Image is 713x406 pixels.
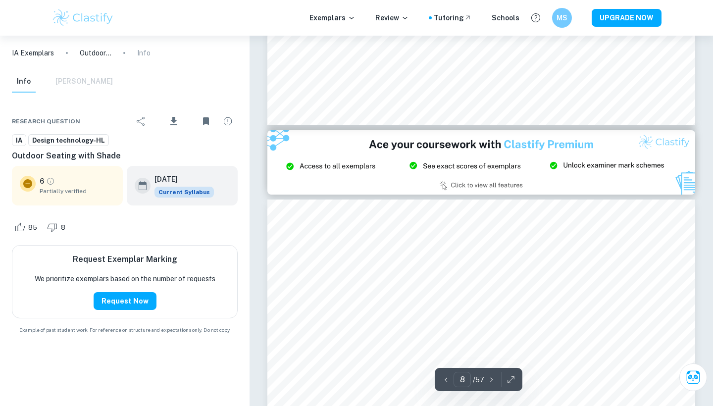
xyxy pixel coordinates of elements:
h6: Request Exemplar Marking [73,254,177,265]
a: Design technology-HL [28,134,109,147]
button: Ask Clai [679,363,707,391]
button: Info [12,71,36,93]
p: Exemplars [309,12,356,23]
div: Unbookmark [196,111,216,131]
button: UPGRADE NOW [592,9,662,27]
span: 8 [55,223,71,233]
span: IA [12,136,26,146]
button: MS [552,8,572,28]
div: Share [131,111,151,131]
p: We prioritize exemplars based on the number of requests [35,273,215,284]
a: Schools [492,12,519,23]
div: Like [12,219,43,235]
button: Request Now [94,292,156,310]
h6: Outdoor Seating with Shade [12,150,238,162]
p: 6 [40,176,44,187]
span: Research question [12,117,80,126]
p: Info [137,48,151,58]
a: IA [12,134,26,147]
div: This exemplar is based on the current syllabus. Feel free to refer to it for inspiration/ideas wh... [154,187,214,198]
span: Current Syllabus [154,187,214,198]
p: / 57 [473,374,484,385]
a: IA Exemplars [12,48,54,58]
button: Help and Feedback [527,9,544,26]
p: Outdoor Seating with Shade [80,48,111,58]
span: Design technology-HL [29,136,108,146]
span: Partially verified [40,187,115,196]
h6: MS [557,12,568,23]
span: Example of past student work. For reference on structure and expectations only. Do not copy. [12,326,238,334]
span: 85 [23,223,43,233]
div: Dislike [45,219,71,235]
div: Download [153,108,194,134]
a: Tutoring [434,12,472,23]
img: Ad [267,130,695,195]
p: Review [375,12,409,23]
div: Report issue [218,111,238,131]
a: Grade partially verified [46,177,55,186]
h6: [DATE] [154,174,206,185]
img: Clastify logo [51,8,114,28]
